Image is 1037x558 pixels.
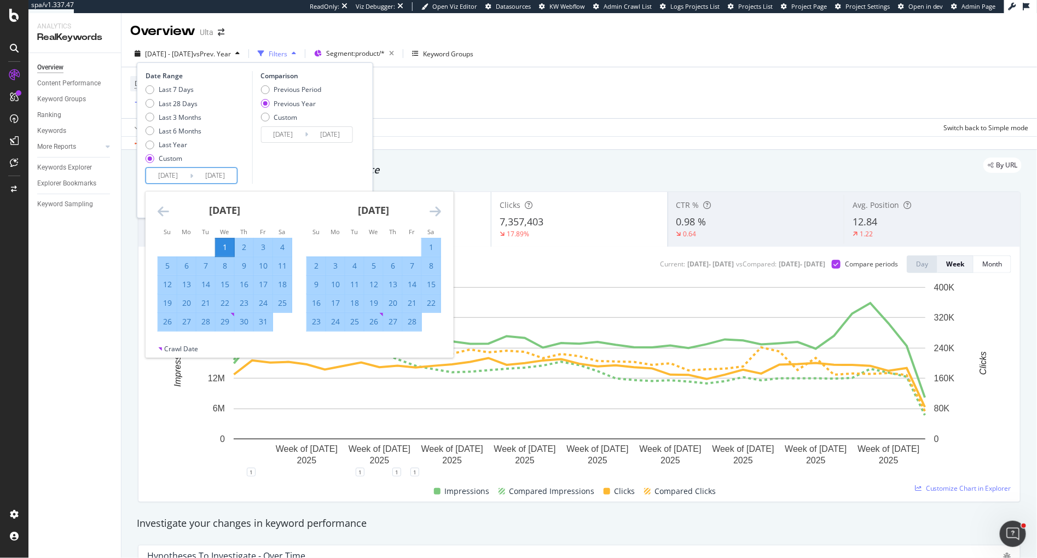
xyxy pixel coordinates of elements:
[158,298,177,309] div: 19
[934,283,955,292] text: 400K
[410,468,419,476] div: 1
[660,259,685,269] div: Current:
[193,49,231,59] span: vs Prev. Year
[306,294,326,312] td: Selected. Sunday, February 16, 2025
[445,485,490,498] span: Impressions
[202,228,209,236] small: Tu
[421,2,477,11] a: Open Viz Editor
[37,125,113,137] a: Keywords
[273,279,292,290] div: 18
[213,404,225,414] text: 6M
[196,312,215,331] td: Selected. Tuesday, January 28, 2025
[208,374,225,383] text: 12M
[159,113,201,122] div: Last 3 Months
[422,279,441,290] div: 15
[403,298,421,309] div: 21
[500,215,543,228] span: 7,357,403
[781,2,827,11] a: Project Page
[326,279,345,290] div: 10
[500,200,520,210] span: Clicks
[193,168,237,183] input: End Date
[312,228,320,236] small: Su
[779,259,825,269] div: [DATE] - [DATE]
[235,242,253,253] div: 2
[421,257,441,275] td: Selected. Saturday, February 8, 2025
[164,344,198,353] div: Crawl Date
[234,312,253,331] td: Selected. Thursday, January 30, 2025
[345,279,364,290] div: 11
[235,260,253,271] div: 9
[254,316,273,327] div: 31
[853,200,899,210] span: Avg. Position
[215,275,234,294] td: Selected. Wednesday, January 15, 2025
[670,2,720,10] span: Logs Projects List
[235,316,253,327] div: 30
[130,119,162,136] button: Apply
[364,312,383,331] td: Selected. Wednesday, February 26, 2025
[216,260,234,271] div: 8
[37,162,113,173] a: Keywords Explorer
[177,279,196,290] div: 13
[37,125,66,137] div: Keywords
[384,279,402,290] div: 13
[37,178,113,189] a: Explorer Bookmarks
[260,99,321,108] div: Previous Year
[130,22,195,40] div: Overview
[515,456,535,466] text: 2025
[593,2,652,11] a: Admin Crawl List
[427,228,434,236] small: Sa
[683,229,697,239] div: 0.64
[273,257,292,275] td: Selected. Saturday, January 11, 2025
[345,260,364,271] div: 4
[130,96,174,109] button: Add Filter
[326,316,345,327] div: 24
[273,238,292,257] td: Selected. Saturday, January 4, 2025
[615,485,635,498] span: Clicks
[509,485,595,498] span: Compared Impressions
[147,282,1012,472] svg: A chart.
[158,312,177,331] td: Selected. Sunday, January 26, 2025
[494,445,556,454] text: Week of [DATE]
[146,140,201,149] div: Last Year
[158,275,177,294] td: Selected. Sunday, January 12, 2025
[253,45,300,62] button: Filters
[146,126,201,136] div: Last 6 Months
[402,257,421,275] td: Selected. Friday, February 7, 2025
[307,279,326,290] div: 9
[408,45,478,62] button: Keyword Groups
[364,294,383,312] td: Selected. Wednesday, February 19, 2025
[269,49,287,59] div: Filters
[806,456,826,466] text: 2025
[384,316,402,327] div: 27
[273,275,292,294] td: Selected. Saturday, January 18, 2025
[858,445,919,454] text: Week of [DATE]
[356,2,395,11] div: Viz Debugger:
[384,260,402,271] div: 6
[676,215,706,228] span: 0.98 %
[934,374,955,383] text: 160K
[279,228,285,236] small: Sa
[159,154,182,163] div: Custom
[220,434,225,444] text: 0
[234,275,253,294] td: Selected. Thursday, January 16, 2025
[177,294,196,312] td: Selected. Monday, January 20, 2025
[306,257,326,275] td: Selected. Sunday, February 2, 2025
[326,260,345,271] div: 3
[254,260,273,271] div: 10
[345,312,364,331] td: Selected. Tuesday, February 25, 2025
[273,294,292,312] td: Selected. Saturday, January 25, 2025
[215,294,234,312] td: Selected. Wednesday, January 22, 2025
[196,260,215,271] div: 7
[158,279,177,290] div: 12
[409,228,415,236] small: Fr
[422,298,441,309] div: 22
[220,228,229,236] small: We
[934,434,939,444] text: 0
[37,94,86,105] div: Keyword Groups
[261,127,305,142] input: Start Date
[37,62,63,73] div: Overview
[254,298,273,309] div: 24
[915,484,1011,493] a: Customize Chart in Explorer
[274,85,321,94] div: Previous Period
[274,99,316,108] div: Previous Year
